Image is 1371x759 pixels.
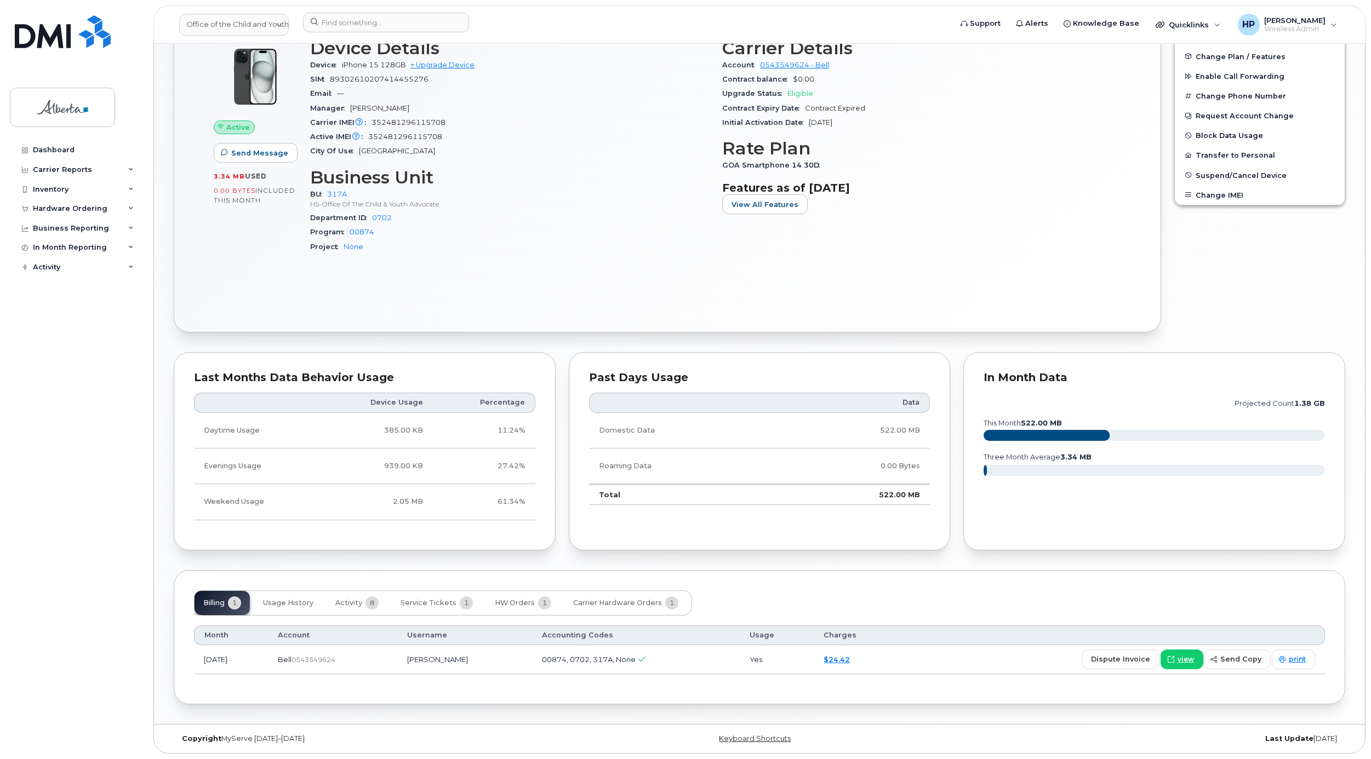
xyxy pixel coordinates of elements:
[263,599,313,607] span: Usage History
[1025,18,1048,29] span: Alerts
[303,13,469,32] input: Find something...
[589,484,778,505] td: Total
[1148,14,1228,36] div: Quicklinks
[1175,66,1345,86] button: Enable Call Forwarding
[174,734,564,743] div: MyServe [DATE]–[DATE]
[319,413,433,449] td: 385.00 KB
[1175,165,1345,185] button: Suspend/Cancel Device
[401,599,456,607] span: Service Tickets
[719,734,791,743] a: Keyboard Shortcuts
[722,89,787,97] span: Upgrade Status
[310,214,372,222] span: Department ID
[1196,171,1287,179] span: Suspend/Cancel Device
[194,625,268,645] th: Month
[1175,106,1345,125] button: Request Account Change
[231,148,288,158] span: Send Message
[433,449,535,484] td: 27.42%
[1220,654,1261,664] span: send copy
[1175,125,1345,145] button: Block Data Usage
[984,372,1325,383] div: In Month Data
[319,393,433,412] th: Device Usage
[495,599,535,607] span: HW Orders
[342,61,406,69] span: iPhone 15 128GB
[1289,654,1306,664] span: print
[310,133,368,141] span: Active IMEI
[310,168,709,187] h3: Business Unit
[953,13,1008,34] a: Support
[589,449,778,484] td: Roaming Data
[732,199,798,210] span: View All Features
[194,449,319,484] td: Evenings Usage
[194,372,535,383] div: Last Months Data Behavior Usage
[433,413,535,449] td: 11.24%
[194,484,319,520] td: Weekend Usage
[1294,399,1325,407] tspan: 1.38 GB
[310,228,350,236] span: Program
[319,449,433,484] td: 939.00 KB
[372,214,392,222] a: 0702
[538,596,551,610] span: 1
[778,393,930,412] th: Data
[589,413,778,449] td: Domestic Data
[214,186,295,204] span: included this month
[1008,13,1056,34] a: Alerts
[532,625,740,645] th: Accounting Codes
[310,118,372,127] span: Carrier IMEI
[327,190,347,198] a: 317A
[335,599,362,607] span: Activity
[194,484,535,520] tr: Friday from 6:00pm to Monday 8:00am
[1235,399,1325,407] text: projected count
[722,61,760,69] span: Account
[1265,734,1313,743] strong: Last Update
[722,75,793,83] span: Contract balance
[397,625,532,645] th: Username
[665,596,678,610] span: 1
[310,75,330,83] span: SIM
[310,38,709,58] h3: Device Details
[1242,18,1255,31] span: HP
[214,143,298,163] button: Send Message
[344,243,363,251] a: None
[1073,18,1139,29] span: Knowledge Base
[194,413,319,449] td: Daytime Usage
[194,449,535,484] tr: Weekdays from 6:00pm to 8:00am
[809,118,832,127] span: [DATE]
[310,199,709,209] p: HS-Office Of The Child & Youth Advocate
[824,655,850,664] a: $24.42
[182,734,221,743] strong: Copyright
[319,484,433,520] td: 2.05 MB
[226,122,250,133] span: Active
[983,453,1092,461] text: three month average
[359,147,435,155] span: [GEOGRAPHIC_DATA]
[722,118,809,127] span: Initial Activation Date
[589,372,930,383] div: Past Days Usage
[1175,86,1345,106] button: Change Phone Number
[350,228,374,236] a: 00874
[350,104,409,112] span: [PERSON_NAME]
[214,187,255,194] span: 0.00 Bytes
[722,139,1121,158] h3: Rate Plan
[310,61,342,69] span: Device
[292,656,335,664] span: 0543549624
[245,172,267,180] span: used
[542,655,636,664] span: 00874, 0702, 317A, None
[1060,453,1092,461] tspan: 3.34 MB
[1175,145,1345,165] button: Transfer to Personal
[814,625,901,645] th: Charges
[778,449,930,484] td: 0.00 Bytes
[330,75,429,83] span: 89302610207414455276
[778,413,930,449] td: 522.00 MB
[573,599,662,607] span: Carrier Hardware Orders
[722,38,1121,58] h3: Carrier Details
[1175,185,1345,205] button: Change IMEI
[1082,649,1159,669] button: dispute invoice
[410,61,475,69] a: + Upgrade Device
[1175,47,1345,66] button: Change Plan / Features
[740,625,814,645] th: Usage
[222,44,288,110] img: iPhone_15_Black.png
[722,161,825,169] span: GOA Smartphone 14 30D
[787,89,813,97] span: Eligible
[1091,654,1150,664] span: dispute invoice
[1196,72,1284,81] span: Enable Call Forwarding
[268,625,397,645] th: Account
